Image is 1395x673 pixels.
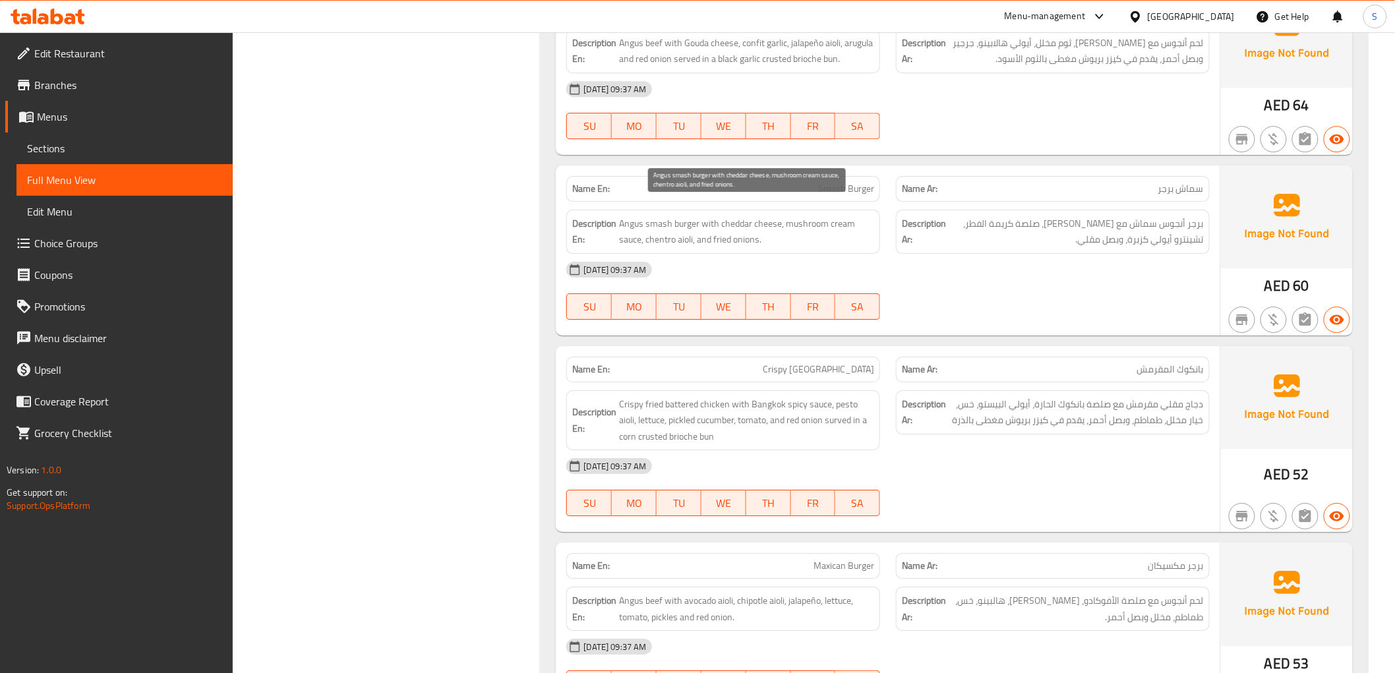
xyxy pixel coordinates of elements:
[1005,9,1086,24] div: Menu-management
[1148,9,1235,24] div: [GEOGRAPHIC_DATA]
[791,293,836,320] button: FR
[572,494,607,513] span: SU
[1293,273,1309,299] span: 60
[835,113,880,139] button: SA
[572,404,616,436] strong: Description En:
[578,641,651,653] span: [DATE] 09:37 AM
[5,259,233,291] a: Coupons
[5,291,233,322] a: Promotions
[1264,92,1290,118] span: AED
[572,593,616,625] strong: Description En:
[1221,165,1353,268] img: Ae5nvW7+0k+MAAAAAElFTkSuQmCC
[1293,461,1309,487] span: 52
[572,363,610,376] strong: Name En:
[791,113,836,139] button: FR
[902,182,937,196] strong: Name Ar:
[617,494,651,513] span: MO
[619,35,874,67] span: Angus beef with Gouda cheese, confit garlic, jalapeño aioli, arugula and red onion served in a bl...
[578,83,651,96] span: [DATE] 09:37 AM
[27,172,222,188] span: Full Menu View
[902,35,946,67] strong: Description Ar:
[752,117,786,136] span: TH
[841,297,875,316] span: SA
[835,490,880,516] button: SA
[612,113,657,139] button: MO
[818,182,874,196] span: Smash Burger
[34,267,222,283] span: Coupons
[619,216,874,248] span: Angus smash burger with cheddar cheese, mushroom cream sauce, chentro aioli, and fried onions.
[5,322,233,354] a: Menu disclaimer
[657,293,701,320] button: TU
[796,117,831,136] span: FR
[902,593,946,625] strong: Description Ar:
[796,494,831,513] span: FR
[5,417,233,449] a: Grocery Checklist
[5,38,233,69] a: Edit Restaurant
[707,494,741,513] span: WE
[1324,126,1350,152] button: Available
[657,113,701,139] button: TU
[746,113,791,139] button: TH
[572,559,610,573] strong: Name En:
[701,113,746,139] button: WE
[1229,307,1255,333] button: Not branch specific item
[662,494,696,513] span: TU
[701,293,746,320] button: WE
[41,461,61,479] span: 1.0.0
[1292,503,1319,529] button: Not has choices
[7,484,67,501] span: Get support on:
[707,117,741,136] span: WE
[841,117,875,136] span: SA
[566,113,612,139] button: SU
[902,396,946,428] strong: Description Ar:
[572,35,616,67] strong: Description En:
[1137,363,1204,376] span: بانكوك المقرمش
[949,35,1204,67] span: لحم أنجوس مع جبن جودة، ثوم مخلل، أيولي هالابينو، جرجير وبصل أحمر، يقدم في كيزر بريوش مغطى بالثوم ...
[612,293,657,320] button: MO
[752,297,786,316] span: TH
[662,297,696,316] span: TU
[1293,92,1309,118] span: 64
[841,494,875,513] span: SA
[746,293,791,320] button: TH
[34,362,222,378] span: Upsell
[34,330,222,346] span: Menu disclaimer
[746,490,791,516] button: TH
[5,227,233,259] a: Choice Groups
[34,235,222,251] span: Choice Groups
[5,386,233,417] a: Coverage Report
[16,132,233,164] a: Sections
[707,297,741,316] span: WE
[1148,559,1204,573] span: برجر مكسيكان
[902,363,937,376] strong: Name Ar:
[566,293,612,320] button: SU
[619,593,874,625] span: Angus beef with avocado aioli, chipotle aioli, jalapeño, lettuce, tomato, pickles and red onion.
[5,101,233,132] a: Menus
[34,299,222,314] span: Promotions
[796,297,831,316] span: FR
[1292,126,1319,152] button: Not has choices
[37,109,222,125] span: Menus
[5,354,233,386] a: Upsell
[1264,273,1290,299] span: AED
[949,216,1204,248] span: برجر أنجوس سماش مع جبن شيدر، صلصة كريمة الفطر، تشينترو أيولي كزبرة، وبصل مقلي.
[566,490,612,516] button: SU
[1261,503,1287,529] button: Purchased item
[612,490,657,516] button: MO
[752,494,786,513] span: TH
[619,396,874,445] span: Crispy fried battered chicken with Bangkok spicy sauce, pesto aioli, lettuce, pickled cucumber, t...
[578,264,651,276] span: [DATE] 09:37 AM
[617,117,651,136] span: MO
[16,164,233,196] a: Full Menu View
[1221,542,1353,645] img: Ae5nvW7+0k+MAAAAAElFTkSuQmCC
[27,204,222,219] span: Edit Menu
[662,117,696,136] span: TU
[34,425,222,441] span: Grocery Checklist
[949,396,1204,428] span: دجاج مقلي مقرمش مع صلصة بانكوك الحارة، أيولي البيستو، خس، خيار مخلل، طماطم، وبصل أحمر، يقدم في كي...
[617,297,651,316] span: MO
[572,216,616,248] strong: Description En:
[34,77,222,93] span: Branches
[7,461,39,479] span: Version:
[1292,307,1319,333] button: Not has choices
[657,490,701,516] button: TU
